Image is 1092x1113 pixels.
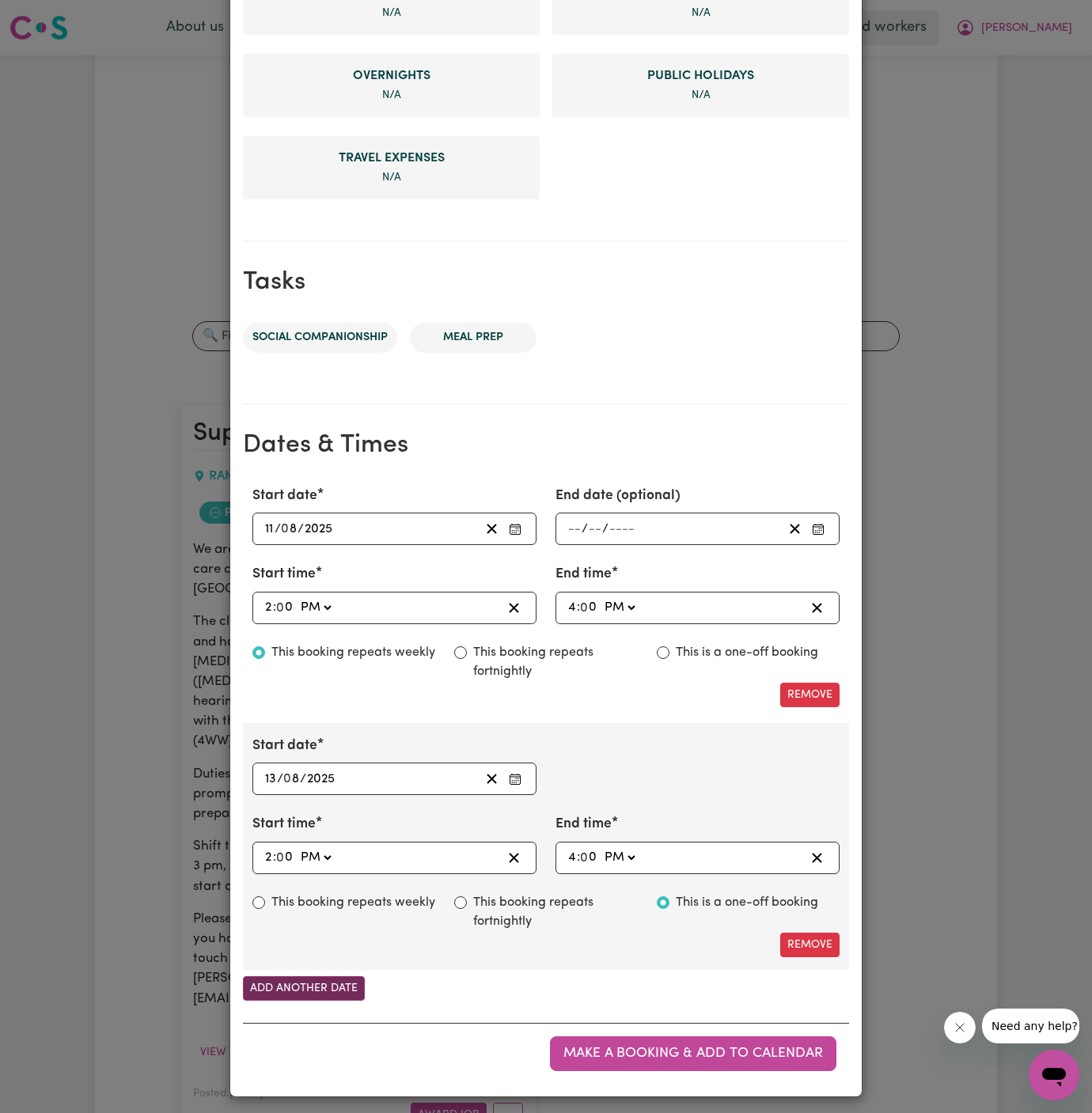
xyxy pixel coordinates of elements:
[243,267,849,297] h2: Tasks
[304,518,334,539] input: ----
[264,847,273,869] input: --
[580,851,588,864] span: 0
[692,8,711,18] span: not specified
[565,66,836,85] span: Public Holiday rate
[276,851,284,864] span: 0
[243,430,849,460] h2: Dates & Times
[567,597,577,619] input: --
[581,597,597,619] input: --
[382,8,401,18] span: not specified
[780,683,840,707] button: Remove this date/time
[807,518,829,539] button: Enter End date (optional)
[563,1047,823,1060] span: Make a booking & add to calendar
[276,601,284,614] span: 0
[588,518,602,539] input: --
[581,847,597,869] input: --
[264,597,273,619] input: --
[676,893,818,912] label: This is a one-off booking
[567,518,582,539] input: --
[473,643,637,681] label: This booking repeats fortnightly
[275,522,281,536] span: /
[300,772,306,786] span: /
[256,149,527,168] span: Travel Expense rate
[780,933,840,957] button: Remove this date/time
[243,976,365,1001] button: Add another date
[550,1036,836,1071] button: Make a booking & add to calendar
[273,600,276,615] span: :
[783,518,807,539] button: Clear End date (optional)
[271,643,435,662] label: This booking repeats weekly
[577,850,580,865] span: :
[580,601,588,614] span: 0
[282,518,298,539] input: --
[264,518,275,539] input: --
[382,90,401,100] span: not specified
[243,323,397,353] li: Social companionship
[273,850,276,865] span: :
[577,600,580,615] span: :
[252,564,316,585] label: Start time
[676,643,818,662] label: This is a one-off booking
[382,172,401,183] span: not specified
[1029,1050,1079,1100] iframe: Button to launch messaging window
[480,518,504,539] button: Clear Start date
[555,486,681,506] label: End date (optional)
[473,893,637,931] label: This booking repeats fortnightly
[284,768,300,789] input: --
[410,323,537,353] li: Meal prep
[944,1012,976,1043] iframe: Close message
[692,90,711,100] span: not specified
[252,736,317,756] label: Start date
[277,597,294,619] input: --
[252,814,316,835] label: Start time
[609,518,635,539] input: ----
[504,518,526,539] button: Enter Start date
[555,564,612,585] label: End time
[504,768,526,789] button: Enter Start date
[480,768,504,789] button: Clear Start date
[567,847,577,869] input: --
[283,773,291,786] span: 0
[264,768,277,789] input: --
[277,772,283,786] span: /
[982,1009,1079,1043] iframe: Message from company
[252,486,317,506] label: Start date
[271,893,435,912] label: This booking repeats weekly
[582,522,588,536] span: /
[256,66,527,85] span: Overnight rate
[277,847,294,869] input: --
[298,522,304,536] span: /
[555,814,612,835] label: End time
[602,522,609,536] span: /
[281,523,289,536] span: 0
[306,768,336,789] input: ----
